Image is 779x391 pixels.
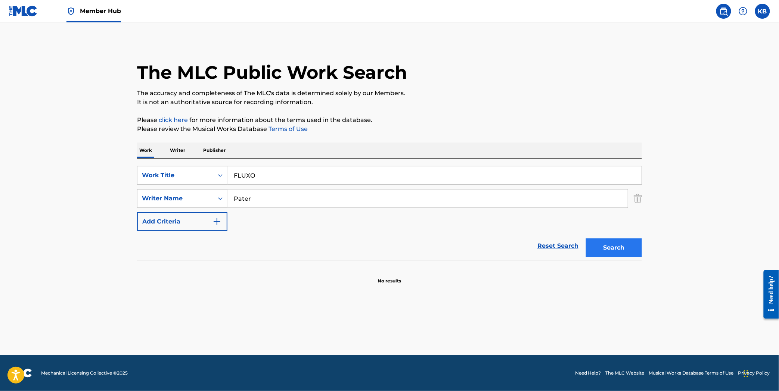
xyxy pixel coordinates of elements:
[137,125,642,134] p: Please review the Musical Works Database
[755,4,770,19] div: User Menu
[739,7,748,16] img: help
[142,194,209,203] div: Writer Name
[736,4,751,19] div: Help
[212,217,221,226] img: 9d2ae6d4665cec9f34b9.svg
[9,369,32,378] img: logo
[534,238,582,254] a: Reset Search
[66,7,75,16] img: Top Rightsholder
[744,363,748,385] div: Drag
[738,370,770,376] a: Privacy Policy
[9,6,38,16] img: MLC Logo
[137,89,642,98] p: The accuracy and completeness of The MLC's data is determined solely by our Members.
[201,143,228,158] p: Publisher
[80,7,121,15] span: Member Hub
[586,238,642,257] button: Search
[716,4,731,19] a: Public Search
[758,265,779,325] iframe: Resource Center
[742,355,779,391] iframe: Chat Widget
[142,171,209,180] div: Work Title
[137,212,227,231] button: Add Criteria
[137,116,642,125] p: Please for more information about the terms used in the database.
[634,189,642,208] img: Delete Criterion
[159,116,188,123] a: click here
[137,61,407,84] h1: The MLC Public Work Search
[649,370,734,376] a: Musical Works Database Terms of Use
[575,370,601,376] a: Need Help?
[719,7,728,16] img: search
[137,143,154,158] p: Work
[137,98,642,107] p: It is not an authoritative source for recording information.
[267,125,308,132] a: Terms of Use
[137,166,642,261] form: Search Form
[168,143,187,158] p: Writer
[378,269,401,284] p: No results
[41,370,128,376] span: Mechanical Licensing Collective © 2025
[606,370,645,376] a: The MLC Website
